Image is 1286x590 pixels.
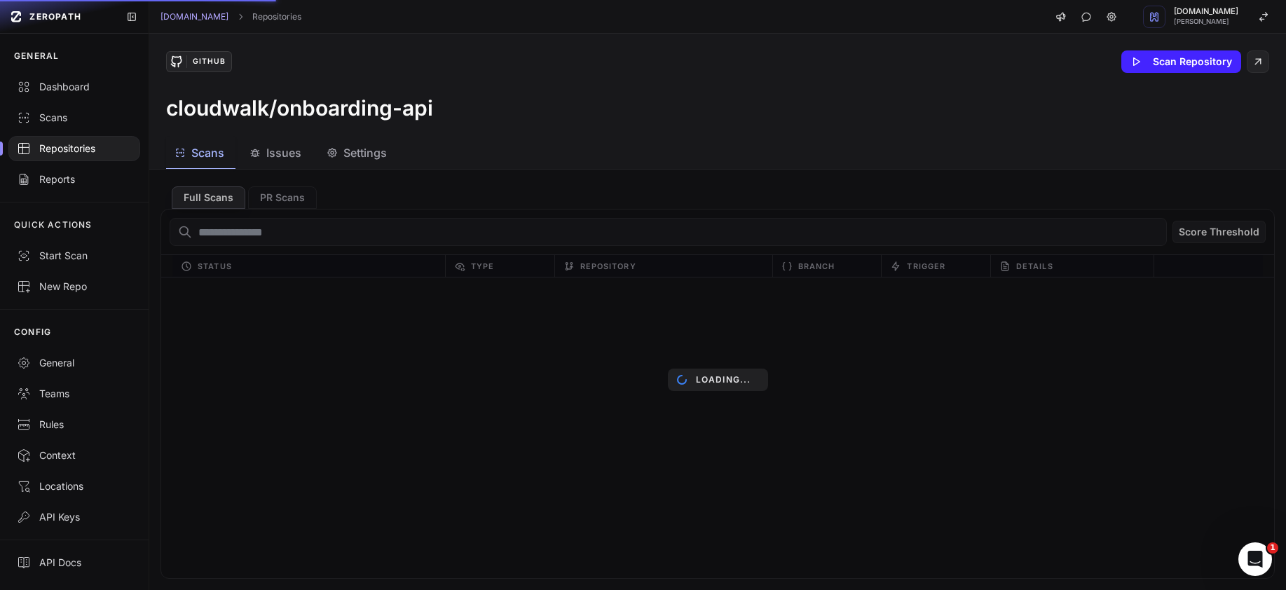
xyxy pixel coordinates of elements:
[1267,542,1278,554] span: 1
[186,55,231,68] div: GitHub
[17,172,132,186] div: Reports
[17,479,132,493] div: Locations
[14,327,51,338] p: CONFIG
[343,144,387,161] span: Settings
[166,95,433,121] h3: cloudwalk/onboarding-api
[17,556,132,570] div: API Docs
[696,374,751,385] p: Loading...
[235,12,245,22] svg: chevron right,
[160,11,228,22] a: [DOMAIN_NAME]
[266,144,301,161] span: Issues
[1174,18,1238,25] span: [PERSON_NAME]
[17,111,132,125] div: Scans
[252,11,301,22] a: Repositories
[17,80,132,94] div: Dashboard
[17,249,132,263] div: Start Scan
[160,11,301,22] nav: breadcrumb
[17,142,132,156] div: Repositories
[191,144,224,161] span: Scans
[1238,542,1272,576] iframe: Intercom live chat
[29,11,81,22] span: ZEROPATH
[17,356,132,370] div: General
[14,219,93,231] p: QUICK ACTIONS
[14,50,59,62] p: GENERAL
[17,448,132,462] div: Context
[1174,8,1238,15] span: [DOMAIN_NAME]
[17,418,132,432] div: Rules
[17,387,132,401] div: Teams
[1121,50,1241,73] button: Scan Repository
[17,510,132,524] div: API Keys
[6,6,115,28] a: ZEROPATH
[17,280,132,294] div: New Repo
